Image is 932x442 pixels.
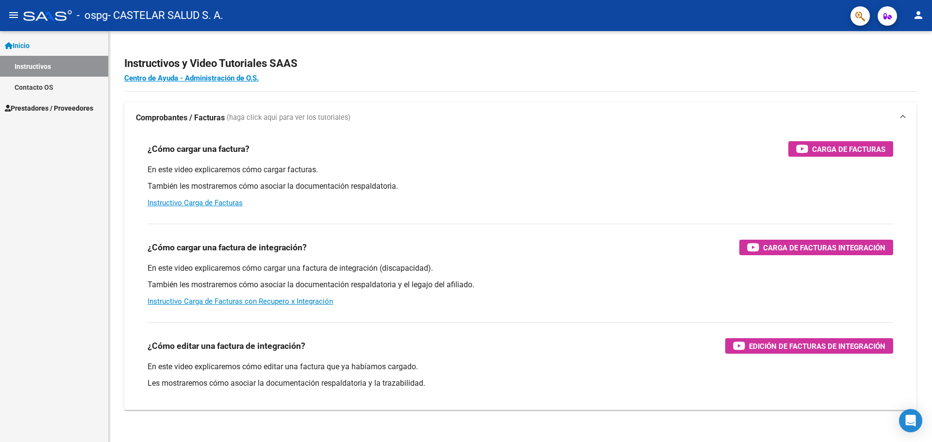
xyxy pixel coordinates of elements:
[148,198,243,207] a: Instructivo Carga de Facturas
[788,141,893,157] button: Carga de Facturas
[148,361,893,372] p: En este video explicaremos cómo editar una factura que ya habíamos cargado.
[148,142,250,156] h3: ¿Cómo cargar una factura?
[148,241,307,254] h3: ¿Cómo cargar una factura de integración?
[148,378,893,389] p: Les mostraremos cómo asociar la documentación respaldatoria y la trazabilidad.
[5,40,30,51] span: Inicio
[148,339,305,353] h3: ¿Cómo editar una factura de integración?
[148,164,893,175] p: En este video explicaremos cómo cargar facturas.
[749,340,885,352] span: Edición de Facturas de integración
[148,181,893,192] p: También les mostraremos cómo asociar la documentación respaldatoria.
[5,103,93,114] span: Prestadores / Proveedores
[124,102,916,133] mat-expansion-panel-header: Comprobantes / Facturas (haga click aquí para ver los tutoriales)
[227,113,350,123] span: (haga click aquí para ver los tutoriales)
[899,409,922,432] div: Open Intercom Messenger
[812,143,885,155] span: Carga de Facturas
[148,263,893,274] p: En este video explicaremos cómo cargar una factura de integración (discapacidad).
[124,54,916,73] h2: Instructivos y Video Tutoriales SAAS
[148,297,333,306] a: Instructivo Carga de Facturas con Recupero x Integración
[148,279,893,290] p: También les mostraremos cómo asociar la documentación respaldatoria y el legajo del afiliado.
[124,74,259,82] a: Centro de Ayuda - Administración de O.S.
[725,338,893,354] button: Edición de Facturas de integración
[763,242,885,254] span: Carga de Facturas Integración
[77,5,108,26] span: - ospg
[124,133,916,410] div: Comprobantes / Facturas (haga click aquí para ver los tutoriales)
[8,9,19,21] mat-icon: menu
[136,113,225,123] strong: Comprobantes / Facturas
[913,9,924,21] mat-icon: person
[108,5,223,26] span: - CASTELAR SALUD S. A.
[739,240,893,255] button: Carga de Facturas Integración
